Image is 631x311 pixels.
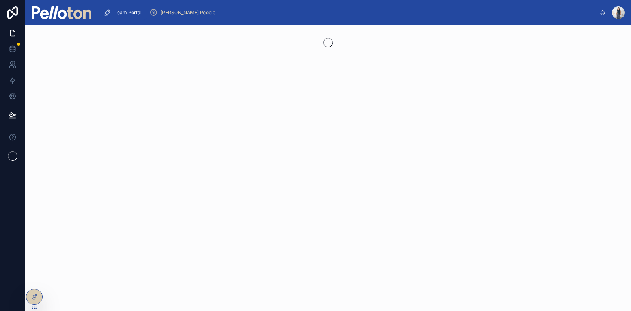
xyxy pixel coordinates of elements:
img: App logo [32,6,91,19]
span: [PERSON_NAME] People [161,9,215,16]
div: scrollable content [98,4,599,21]
span: Team Portal [114,9,142,16]
a: [PERSON_NAME] People [147,6,221,20]
a: Team Portal [101,6,147,20]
